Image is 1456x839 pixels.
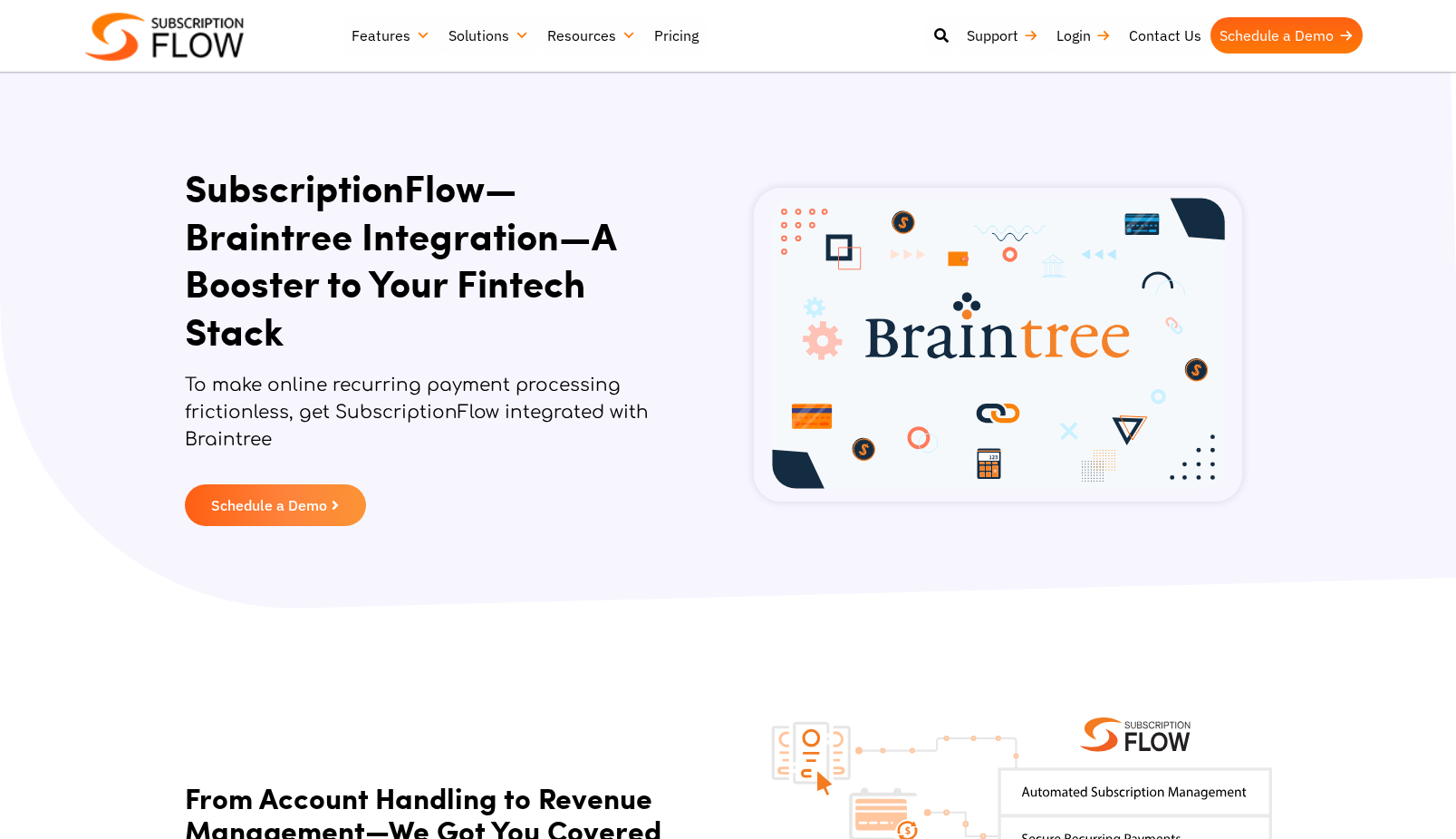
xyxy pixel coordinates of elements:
[185,484,366,526] a: Schedule a Demo
[342,17,439,54] a: Features
[85,13,244,61] img: Subscriptionflow
[1047,17,1120,54] a: Login
[185,372,679,472] p: To make online recurring payment processing frictionless, get SubscriptionFlow integrated with Br...
[645,17,708,54] a: Pricing
[439,17,538,54] a: Solutions
[1120,17,1210,54] a: Contact Us
[958,17,1047,54] a: Support
[1210,17,1363,54] a: Schedule a Demo
[185,163,679,354] h1: SubscriptionFlow—Braintree Integration—A Booster to Your Fintech Stack
[538,17,645,54] a: Resources
[211,498,327,512] span: Schedule a Demo
[754,188,1242,502] img: Recurring Billing with Braintree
